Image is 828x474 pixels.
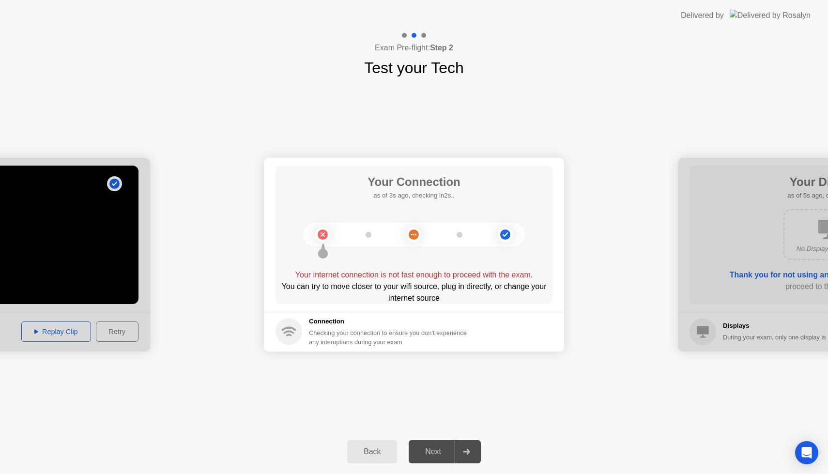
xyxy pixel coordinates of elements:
[368,173,460,191] h1: Your Connection
[309,328,473,347] div: Checking your connection to ensure you don’t experience any interuptions during your exam
[795,441,818,464] div: Open Intercom Messenger
[730,10,811,21] img: Delivered by Rosalyn
[430,44,453,52] b: Step 2
[409,440,481,463] button: Next
[350,447,394,456] div: Back
[364,56,464,79] h1: Test your Tech
[368,191,460,200] h5: as of 3s ago, checking in2s..
[375,42,453,54] h4: Exam Pre-flight:
[412,447,455,456] div: Next
[347,440,397,463] button: Back
[309,317,473,326] h5: Connection
[276,269,552,281] div: Your internet connection is not fast enough to proceed with the exam.
[276,281,552,304] div: You can try to move closer to your wifi source, plug in directly, or change your internet source
[681,10,724,21] div: Delivered by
